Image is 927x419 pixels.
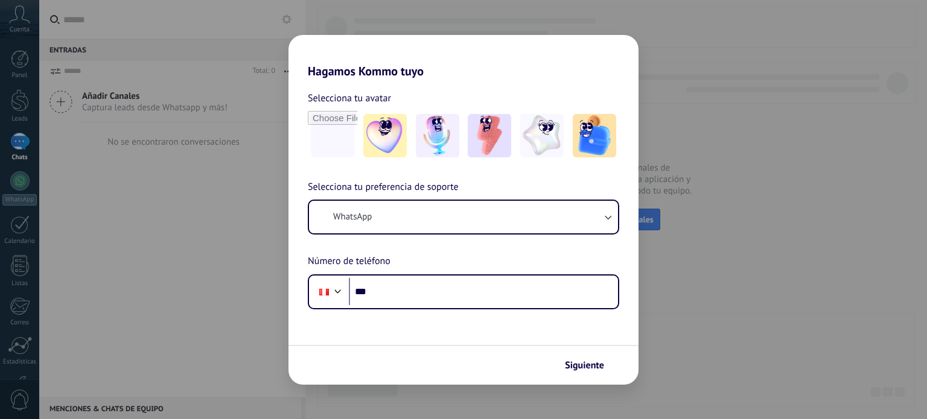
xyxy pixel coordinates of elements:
[468,114,511,157] img: -3.jpeg
[520,114,564,157] img: -4.jpeg
[308,180,459,195] span: Selecciona tu preferencia de soporte
[363,114,407,157] img: -1.jpeg
[288,35,639,78] h2: Hagamos Kommo tuyo
[308,254,390,269] span: Número de teléfono
[309,201,618,233] button: WhatsApp
[573,114,616,157] img: -5.jpeg
[308,90,391,106] span: Selecciona tu avatar
[333,211,372,223] span: WhatsApp
[565,361,604,370] span: Siguiente
[313,279,336,304] div: Peru: + 51
[559,355,620,376] button: Siguiente
[416,114,459,157] img: -2.jpeg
